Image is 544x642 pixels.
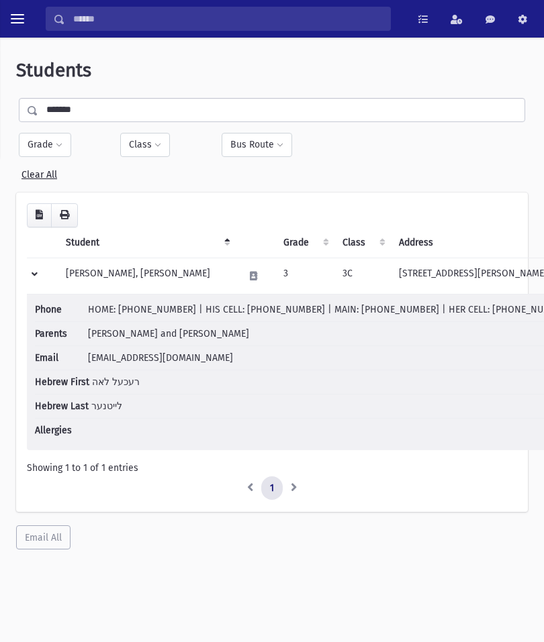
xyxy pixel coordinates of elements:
button: Class [120,133,170,157]
td: 3C [334,258,391,294]
button: Print [51,203,78,227]
input: Search [65,7,390,31]
td: 3 [275,258,335,294]
th: Class: activate to sort column ascending [334,227,391,258]
span: Parents [35,327,85,341]
th: Grade: activate to sort column ascending [275,227,335,258]
span: Allergies [35,423,85,437]
span: Students [16,59,91,81]
a: 1 [261,476,283,500]
th: Student: activate to sort column descending [58,227,235,258]
span: Hebrew Last [35,399,89,413]
a: Clear All [21,164,57,180]
span: רעכעל לאה [92,376,140,388]
span: [EMAIL_ADDRESS][DOMAIN_NAME] [88,352,233,364]
span: לייטנער [91,400,122,412]
span: Hebrew First [35,375,89,389]
td: [PERSON_NAME], [PERSON_NAME] [58,258,235,294]
span: [PERSON_NAME] and [PERSON_NAME] [88,328,249,339]
button: CSV [27,203,52,227]
div: Showing 1 to 1 of 1 entries [27,461,517,475]
button: Bus Route [222,133,292,157]
span: Phone [35,303,85,317]
button: Grade [19,133,71,157]
span: Email [35,351,85,365]
button: toggle menu [5,7,30,31]
button: Email All [16,525,71,549]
